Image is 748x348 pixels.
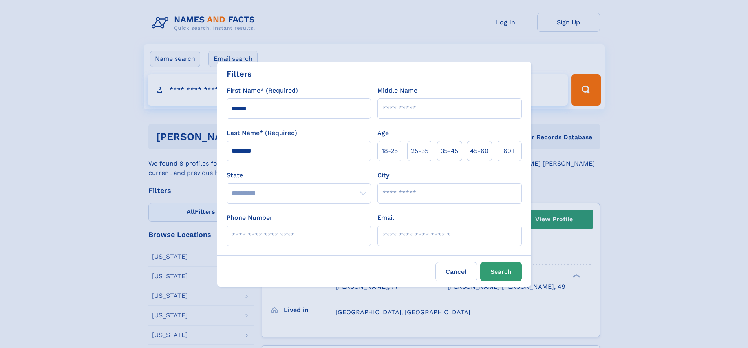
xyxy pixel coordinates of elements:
label: Last Name* (Required) [227,128,297,138]
label: Cancel [435,262,477,281]
div: Filters [227,68,252,80]
span: 18‑25 [382,146,398,156]
span: 35‑45 [441,146,458,156]
label: Age [377,128,389,138]
label: Phone Number [227,213,272,222]
label: Middle Name [377,86,417,95]
label: State [227,171,371,180]
span: 25‑35 [411,146,428,156]
span: 60+ [503,146,515,156]
label: First Name* (Required) [227,86,298,95]
label: City [377,171,389,180]
button: Search [480,262,522,281]
label: Email [377,213,394,222]
span: 45‑60 [470,146,488,156]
